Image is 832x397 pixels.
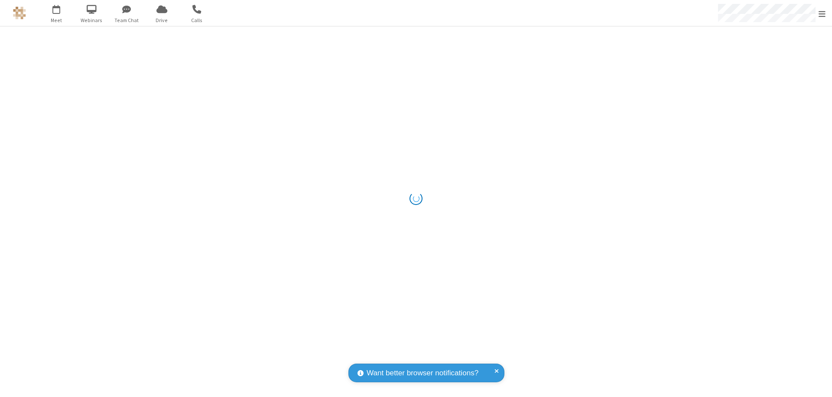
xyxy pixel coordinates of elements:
[181,16,213,24] span: Calls
[40,16,73,24] span: Meet
[146,16,178,24] span: Drive
[13,7,26,20] img: QA Selenium DO NOT DELETE OR CHANGE
[110,16,143,24] span: Team Chat
[75,16,108,24] span: Webinars
[367,368,478,379] span: Want better browser notifications?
